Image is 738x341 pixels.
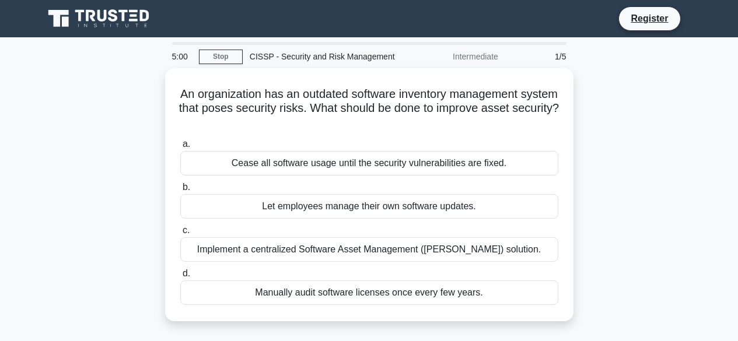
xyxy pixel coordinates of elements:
[180,194,558,219] div: Let employees manage their own software updates.
[180,151,558,175] div: Cease all software usage until the security vulnerabilities are fixed.
[180,280,558,305] div: Manually audit software licenses once every few years.
[624,11,675,26] a: Register
[183,182,190,192] span: b.
[183,268,190,278] span: d.
[165,45,199,68] div: 5:00
[183,225,190,235] span: c.
[183,139,190,149] span: a.
[243,45,403,68] div: CISSP - Security and Risk Management
[179,87,559,130] h5: An organization has an outdated software inventory management system that poses security risks. W...
[199,50,243,64] a: Stop
[505,45,573,68] div: 1/5
[403,45,505,68] div: Intermediate
[180,237,558,262] div: Implement a centralized Software Asset Management ([PERSON_NAME]) solution.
